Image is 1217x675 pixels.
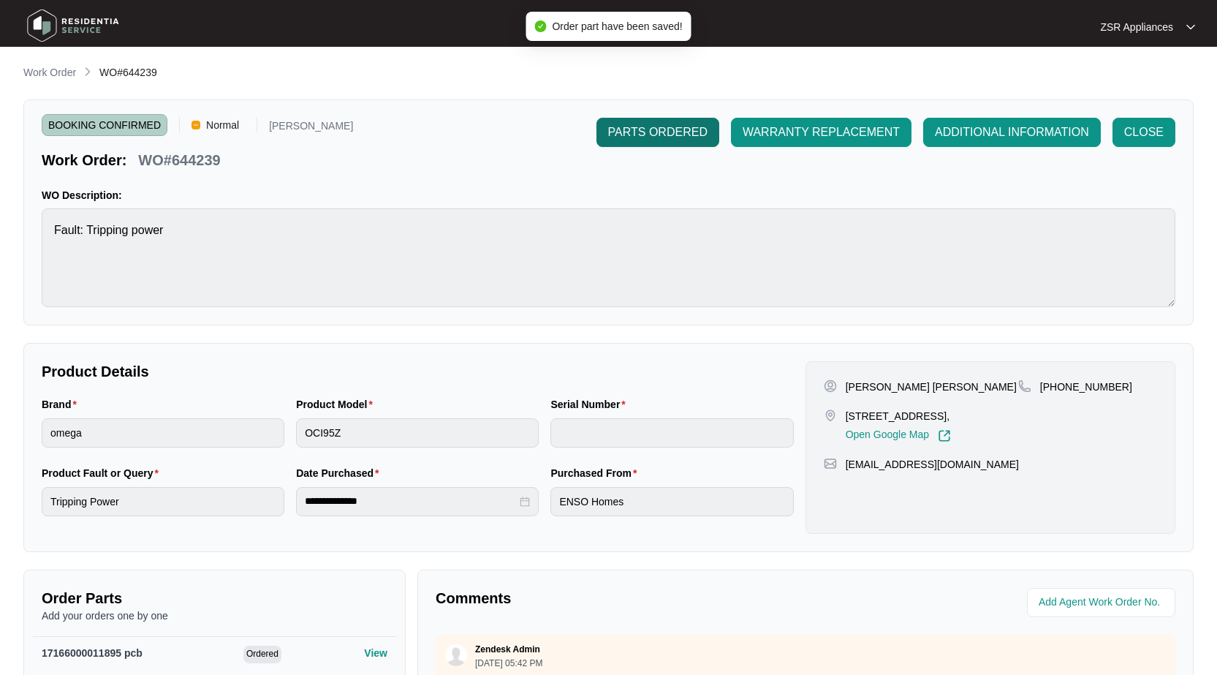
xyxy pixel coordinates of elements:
[42,397,83,412] label: Brand
[42,487,284,516] input: Product Fault or Query
[42,114,167,136] span: BOOKING CONFIRMED
[42,208,1175,307] textarea: Fault: Tripping power
[596,118,719,147] button: PARTS ORDERED
[42,418,284,448] input: Brand
[138,150,220,170] p: WO#644239
[23,65,76,80] p: Work Order
[824,409,837,422] img: map-pin
[1186,23,1195,31] img: dropdown arrow
[42,647,143,659] span: 17166000011895 pcb
[20,65,79,81] a: Work Order
[534,20,546,32] span: check-circle
[82,66,94,78] img: chevron-right
[550,397,631,412] label: Serial Number
[846,429,951,442] a: Open Google Map
[436,588,795,608] p: Comments
[608,124,708,141] span: PARTS ORDERED
[1039,594,1167,611] input: Add Agent Work Order No.
[743,124,900,141] span: WARRANTY REPLACEMENT
[192,121,200,129] img: Vercel Logo
[550,487,793,516] input: Purchased From
[1112,118,1175,147] button: CLOSE
[552,20,682,32] span: Order part have been saved!
[550,466,642,480] label: Purchased From
[42,150,126,170] p: Work Order:
[296,397,379,412] label: Product Model
[296,418,539,448] input: Product Model
[42,466,164,480] label: Product Fault or Query
[42,608,387,623] p: Add your orders one by one
[1100,20,1173,34] p: ZSR Appliances
[1040,380,1132,394] p: [PHONE_NUMBER]
[846,380,1017,394] p: [PERSON_NAME] [PERSON_NAME]
[935,124,1089,141] span: ADDITIONAL INFORMATION
[364,646,387,660] p: View
[824,380,837,393] img: user-pin
[200,114,245,136] span: Normal
[846,457,1019,472] p: [EMAIL_ADDRESS][DOMAIN_NAME]
[938,429,951,442] img: Link-External
[305,494,517,509] input: Date Purchased
[42,188,1175,203] p: WO Description:
[1018,380,1031,393] img: map-pin
[550,418,793,448] input: Serial Number
[99,67,157,78] span: WO#644239
[923,118,1101,147] button: ADDITIONAL INFORMATION
[42,361,794,382] p: Product Details
[243,646,281,663] span: Ordered
[269,121,353,136] p: [PERSON_NAME]
[475,644,540,655] p: Zendesk Admin
[445,644,467,666] img: user.svg
[296,466,384,480] label: Date Purchased
[475,659,542,668] p: [DATE] 05:42 PM
[1124,124,1164,141] span: CLOSE
[846,409,951,423] p: [STREET_ADDRESS],
[42,588,387,608] p: Order Parts
[22,4,124,48] img: residentia service logo
[731,118,911,147] button: WARRANTY REPLACEMENT
[824,457,837,470] img: map-pin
